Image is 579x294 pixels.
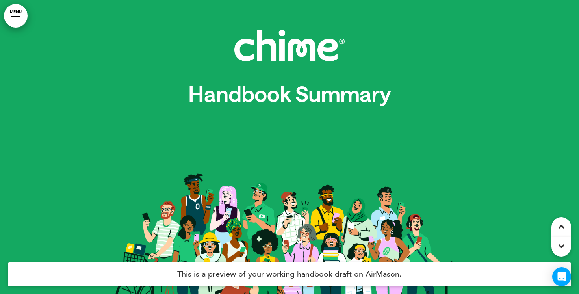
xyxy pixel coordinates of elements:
[4,4,28,28] a: MENU
[552,267,571,286] div: Open Intercom Messenger
[8,262,571,286] h4: This is a preview of your working handbook draft on AirMason.
[188,81,391,106] span: Handbook Summary
[234,30,345,61] img: 1678445766916.png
